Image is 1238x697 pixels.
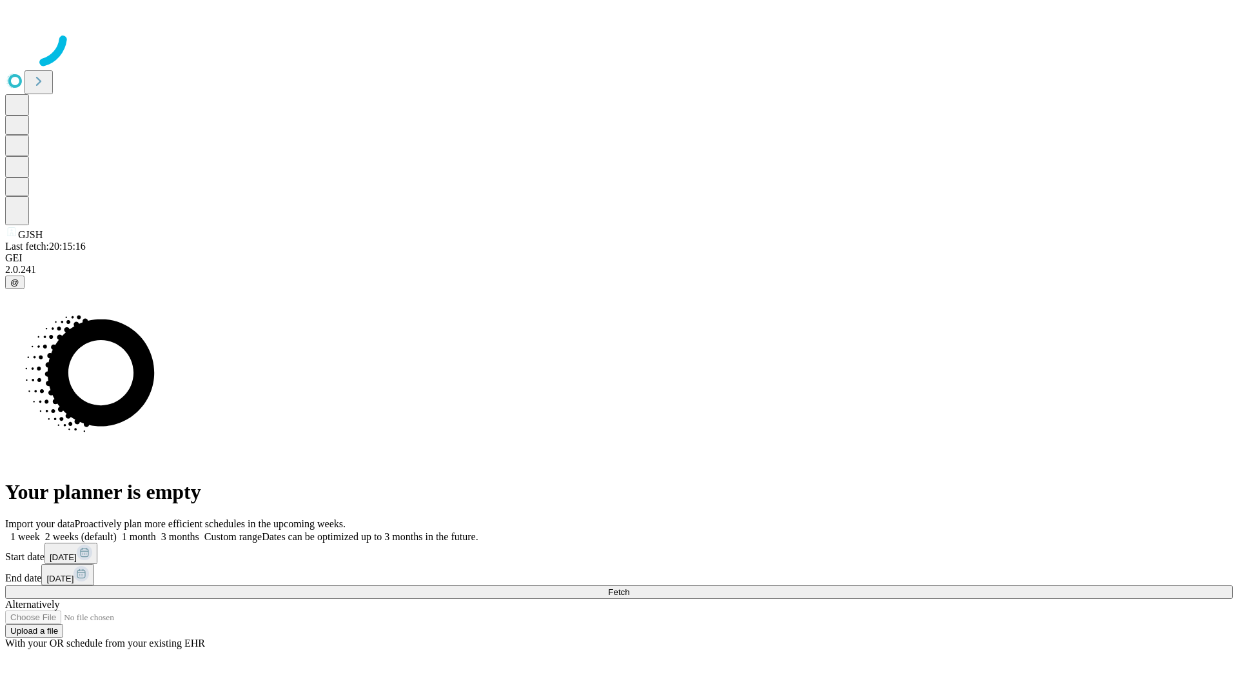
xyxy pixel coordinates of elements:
[18,229,43,240] span: GJSH
[5,241,86,252] span: Last fetch: 20:15:16
[10,278,19,287] span: @
[5,518,75,529] span: Import your data
[161,531,199,542] span: 3 months
[44,543,97,564] button: [DATE]
[41,564,94,585] button: [DATE]
[262,531,478,542] span: Dates can be optimized up to 3 months in the future.
[75,518,346,529] span: Proactively plan more efficient schedules in the upcoming weeks.
[608,587,629,597] span: Fetch
[5,599,59,610] span: Alternatively
[5,264,1233,276] div: 2.0.241
[5,480,1233,504] h1: Your planner is empty
[5,638,205,649] span: With your OR schedule from your existing EHR
[5,252,1233,264] div: GEI
[204,531,262,542] span: Custom range
[46,574,74,583] span: [DATE]
[5,564,1233,585] div: End date
[45,531,117,542] span: 2 weeks (default)
[50,552,77,562] span: [DATE]
[5,624,63,638] button: Upload a file
[5,276,25,289] button: @
[122,531,156,542] span: 1 month
[5,585,1233,599] button: Fetch
[10,531,40,542] span: 1 week
[5,543,1233,564] div: Start date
